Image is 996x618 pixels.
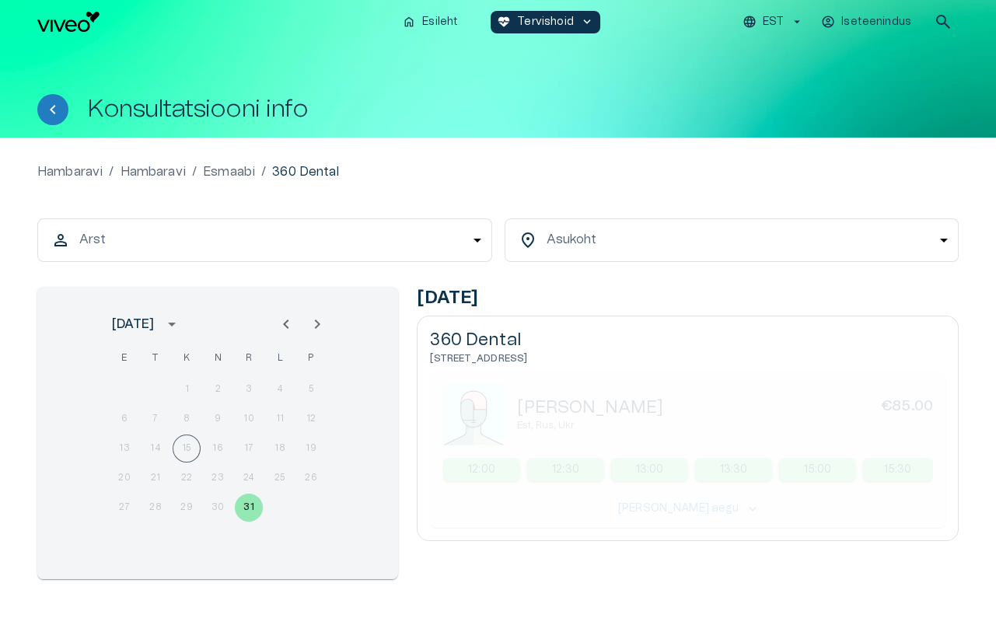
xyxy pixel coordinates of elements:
button: Tagasi [37,94,68,125]
p: 13:00 [636,462,664,478]
p: EST [763,14,784,30]
h6: [STREET_ADDRESS] [430,352,945,365]
p: / [192,162,197,181]
p: 360 Dental [272,162,339,181]
span: search [934,12,952,31]
button: calendar view is open, switch to year view [159,311,185,337]
span: keyboard_arrow_down [580,15,594,29]
p: 12:30 [552,462,579,478]
button: Next month [302,309,333,340]
button: 31 [235,494,263,522]
p: 15:30 [884,462,912,478]
span: ecg_heart [497,15,511,29]
p: 15:00 [804,462,832,478]
a: Navigate to homepage [37,12,390,32]
p: 12:00 [468,462,495,478]
a: Select new timeslot for rescheduling [610,458,688,481]
div: 13:00 [610,458,688,481]
p: Iseteenindus [841,14,911,30]
div: 13:30 [694,458,772,481]
a: Select new timeslot for rescheduling [862,458,933,481]
p: Tervishoid [517,14,574,30]
p: 13:30 [720,462,748,478]
button: [PERSON_NAME] aegukeyboard_arrow_down [614,498,762,520]
img: doctorPlaceholder-zWS651l2.jpeg [442,383,505,445]
a: Esmaabi [203,162,255,181]
span: teisipäev [142,343,169,374]
p: / [109,162,114,181]
div: [DATE] [112,315,154,333]
span: laupäev [266,343,294,374]
a: Hambaravi [37,162,103,181]
a: Hambaravi [121,162,186,181]
h5: 360 Dental [430,329,945,351]
button: open search modal [928,6,959,37]
p: / [261,162,266,181]
button: Iseteenindus [819,11,915,33]
span: kolmapäev [173,343,201,374]
span: home [402,15,416,29]
div: 15:30 [862,458,933,481]
span: keyboard_arrow_down [746,502,760,516]
button: ecg_heartTervishoidkeyboard_arrow_down [491,11,600,33]
div: 12:30 [526,458,604,481]
span: reede [235,343,263,374]
p: [PERSON_NAME] aegu [618,501,739,517]
span: person [51,231,70,250]
a: Select new timeslot for rescheduling [526,458,604,481]
span: neljapäev [204,343,232,374]
img: Viveo logo [37,12,100,32]
a: Select new timeslot for rescheduling [442,458,520,481]
span: esmaspäev [110,343,138,374]
a: Select new timeslot for rescheduling [778,458,856,481]
h1: Konsultatsiooni info [87,96,308,123]
div: 12:00 [442,458,520,481]
h6: €85.00 [881,396,933,419]
h5: [PERSON_NAME] [517,396,663,419]
h5: [DATE] [417,287,959,309]
p: Esileht [422,14,458,30]
button: homeEsileht [396,11,466,33]
span: pühapäev [297,343,325,374]
p: Est, Rus, Ukr [517,419,933,432]
a: Select new timeslot for rescheduling [694,458,772,481]
span: location_on [519,231,537,250]
div: 15:00 [778,458,856,481]
button: EST [740,11,806,33]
